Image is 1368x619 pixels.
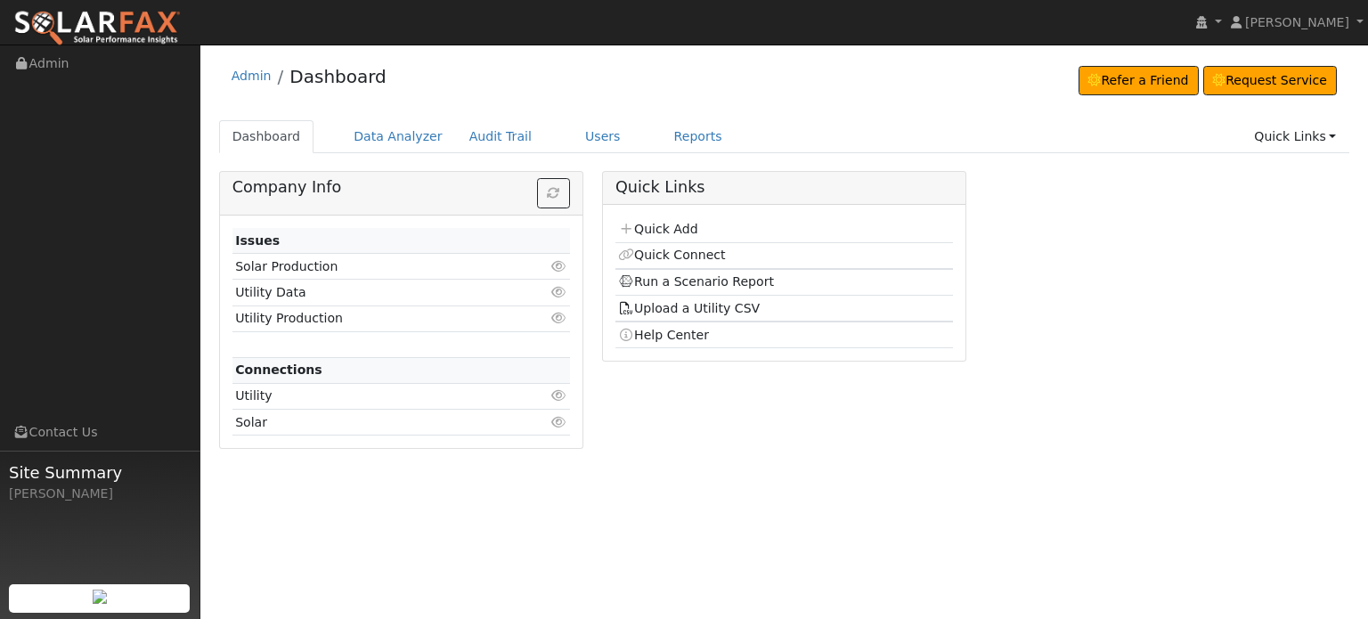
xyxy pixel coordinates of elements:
[618,328,709,342] a: Help Center
[456,120,545,153] a: Audit Trail
[93,590,107,604] img: retrieve
[232,254,516,280] td: Solar Production
[232,280,516,305] td: Utility Data
[232,178,570,197] h5: Company Info
[1245,15,1349,29] span: [PERSON_NAME]
[232,383,516,409] td: Utility
[340,120,456,153] a: Data Analyzer
[9,460,191,485] span: Site Summary
[551,286,567,298] i: Click to view
[13,10,181,47] img: SolarFax
[572,120,634,153] a: Users
[661,120,736,153] a: Reports
[551,312,567,324] i: Click to view
[618,222,697,236] a: Quick Add
[9,485,191,503] div: [PERSON_NAME]
[618,274,774,289] a: Run a Scenario Report
[1241,120,1349,153] a: Quick Links
[232,410,516,436] td: Solar
[551,416,567,428] i: Click to view
[235,233,280,248] strong: Issues
[235,362,322,377] strong: Connections
[289,66,387,87] a: Dashboard
[219,120,314,153] a: Dashboard
[1203,66,1338,96] a: Request Service
[232,305,516,331] td: Utility Production
[551,389,567,402] i: Click to view
[232,69,272,83] a: Admin
[1079,66,1199,96] a: Refer a Friend
[618,248,725,262] a: Quick Connect
[551,260,567,273] i: Click to view
[618,301,760,315] a: Upload a Utility CSV
[615,178,953,197] h5: Quick Links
